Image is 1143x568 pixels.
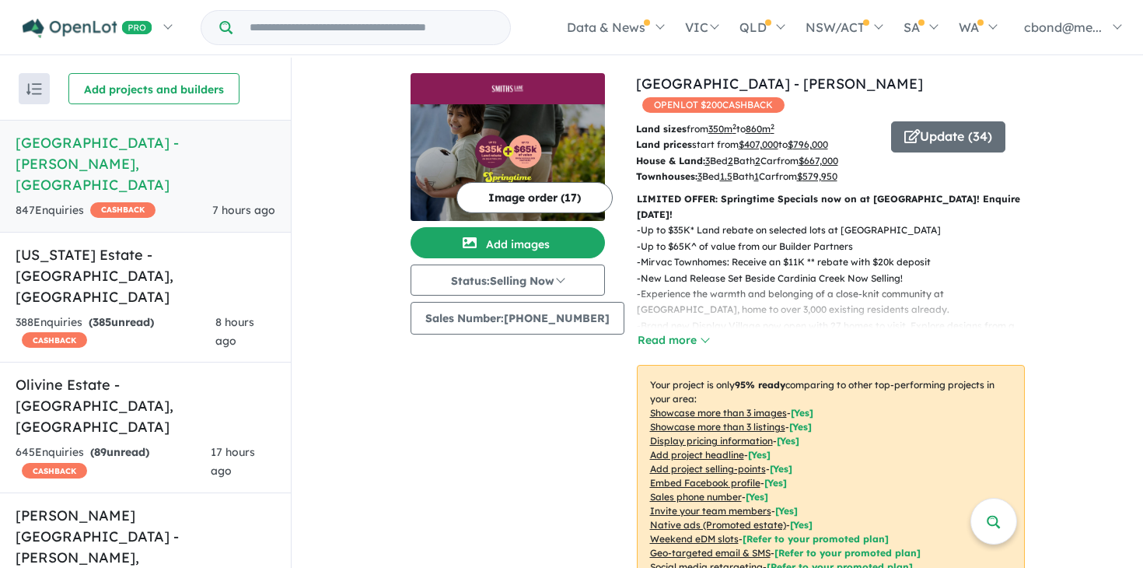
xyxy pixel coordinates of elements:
[770,463,792,475] span: [ Yes ]
[650,519,786,531] u: Native ads (Promoted estate)
[775,505,798,517] span: [ Yes ]
[777,435,799,447] span: [ Yes ]
[739,138,778,150] u: $ 407,000
[26,83,42,95] img: sort.svg
[636,169,879,184] p: Bed Bath Car from
[650,547,771,559] u: Geo-targeted email & SMS
[705,155,710,167] u: 3
[746,123,774,135] u: 860 m
[799,155,838,167] u: $ 667,000
[637,239,1037,254] p: - Up to $65K^ of value from our Builder Partners
[891,121,1005,153] button: Update (34)
[732,122,736,131] sup: 2
[636,123,687,135] b: Land sizes
[650,505,771,517] u: Invite your team members
[789,421,812,433] span: [ Yes ]
[735,379,785,391] b: 95 % ready
[636,121,879,137] p: from
[636,155,705,167] b: House & Land:
[771,122,774,131] sup: 2
[746,491,768,503] span: [ Yes ]
[637,191,1025,223] p: LIMITED OFFER: Springtime Specials now on at [GEOGRAPHIC_DATA]! Enquire [DATE]!
[797,170,837,182] u: $ 579,950
[411,73,605,221] a: Smiths Lane Estate - Clyde North LogoSmiths Lane Estate - Clyde North
[650,533,739,545] u: Weekend eDM slots
[650,435,773,447] u: Display pricing information
[93,315,111,329] span: 385
[215,315,254,348] span: 8 hours ago
[650,491,742,503] u: Sales phone number
[16,202,156,220] div: 847 Enquir ies
[22,463,87,479] span: CASHBACK
[697,170,702,182] u: 3
[748,449,771,461] span: [ Yes ]
[720,170,732,182] u: 1.5
[636,75,923,93] a: [GEOGRAPHIC_DATA] - [PERSON_NAME]
[636,137,879,153] p: start from
[650,477,760,489] u: Embed Facebook profile
[790,519,813,531] span: [Yes]
[16,244,275,307] h5: [US_STATE] Estate - [GEOGRAPHIC_DATA] , [GEOGRAPHIC_DATA]
[637,286,1037,318] p: - Experience the warmth and belonging of a close-knit community at [GEOGRAPHIC_DATA], home to ove...
[411,227,605,258] button: Add images
[637,318,1037,366] p: - Brand new Display Village now open with 27 homes to visit. Explore designs from a range of buil...
[774,547,921,559] span: [Refer to your promoted plan]
[16,132,275,195] h5: [GEOGRAPHIC_DATA] - [PERSON_NAME] , [GEOGRAPHIC_DATA]
[778,138,828,150] span: to
[16,374,275,437] h5: Olivine Estate - [GEOGRAPHIC_DATA] , [GEOGRAPHIC_DATA]
[637,331,710,349] button: Read more
[68,73,239,104] button: Add projects and builders
[211,445,255,478] span: 17 hours ago
[94,445,107,459] span: 89
[456,182,613,213] button: Image order (17)
[650,449,744,461] u: Add project headline
[755,155,760,167] u: 2
[636,170,697,182] b: Townhouses:
[16,444,211,481] div: 645 Enquir ies
[650,407,787,419] u: Showcase more than 3 images
[236,11,507,44] input: Try estate name, suburb, builder or developer
[411,265,605,296] button: Status:Selling Now
[636,153,879,169] p: Bed Bath Car from
[642,97,785,113] span: OPENLOT $ 200 CASHBACK
[417,79,599,98] img: Smiths Lane Estate - Clyde North Logo
[212,203,275,217] span: 7 hours ago
[764,477,787,489] span: [ Yes ]
[637,271,1037,286] p: - New Land Release Set Beside Cardinia Creek Now Selling!
[650,421,785,433] u: Showcase more than 3 listings
[1024,19,1102,35] span: cbond@me...
[90,445,149,459] strong: ( unread)
[708,123,736,135] u: 350 m
[650,463,766,475] u: Add project selling-points
[788,138,828,150] u: $ 796,000
[16,314,215,351] div: 388 Enquir ies
[23,19,152,38] img: Openlot PRO Logo White
[728,155,733,167] u: 2
[637,254,1037,270] p: - Mirvac Townhomes: Receive an $11K ** rebate with $20k deposit
[411,302,624,335] button: Sales Number:[PHONE_NUMBER]
[22,332,87,348] span: CASHBACK
[736,123,774,135] span: to
[743,533,889,545] span: [Refer to your promoted plan]
[636,138,692,150] b: Land prices
[637,223,1037,238] p: - Up to $35K* Land rebate on selected lots at [GEOGRAPHIC_DATA]
[791,407,813,419] span: [ Yes ]
[90,202,156,218] span: CASHBACK
[89,315,154,329] strong: ( unread)
[754,170,759,182] u: 1
[411,104,605,221] img: Smiths Lane Estate - Clyde North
